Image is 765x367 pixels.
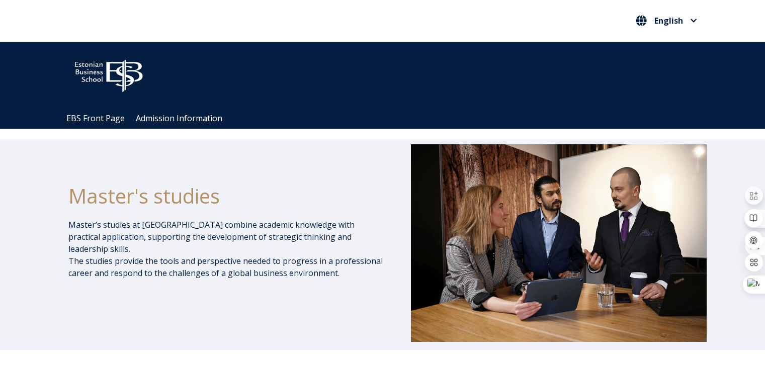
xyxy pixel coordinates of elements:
a: Admission Information [136,113,222,124]
button: English [633,13,700,29]
p: Master’s studies at [GEOGRAPHIC_DATA] combine academic knowledge with practical application, supp... [68,219,384,279]
span: Community for Growth and Resp [345,69,469,80]
nav: Select your language [633,13,700,29]
h1: Master's studies [68,183,384,209]
div: Navigation Menu [61,108,715,129]
img: ebs_logo2016_white [66,52,151,95]
span: English [654,17,683,25]
img: DSC_1073 [411,144,707,341]
a: EBS Front Page [66,113,125,124]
